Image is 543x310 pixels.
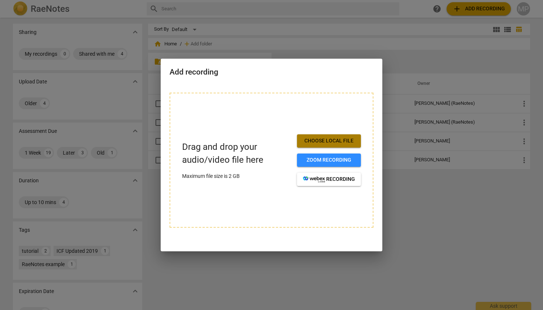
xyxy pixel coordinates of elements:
[297,134,361,148] button: Choose local file
[182,141,291,166] p: Drag and drop your audio/video file here
[170,68,373,77] h2: Add recording
[297,173,361,186] button: recording
[303,156,355,164] span: Zoom recording
[182,172,291,180] p: Maximum file size is 2 GB
[303,137,355,145] span: Choose local file
[297,154,361,167] button: Zoom recording
[303,176,355,183] span: recording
